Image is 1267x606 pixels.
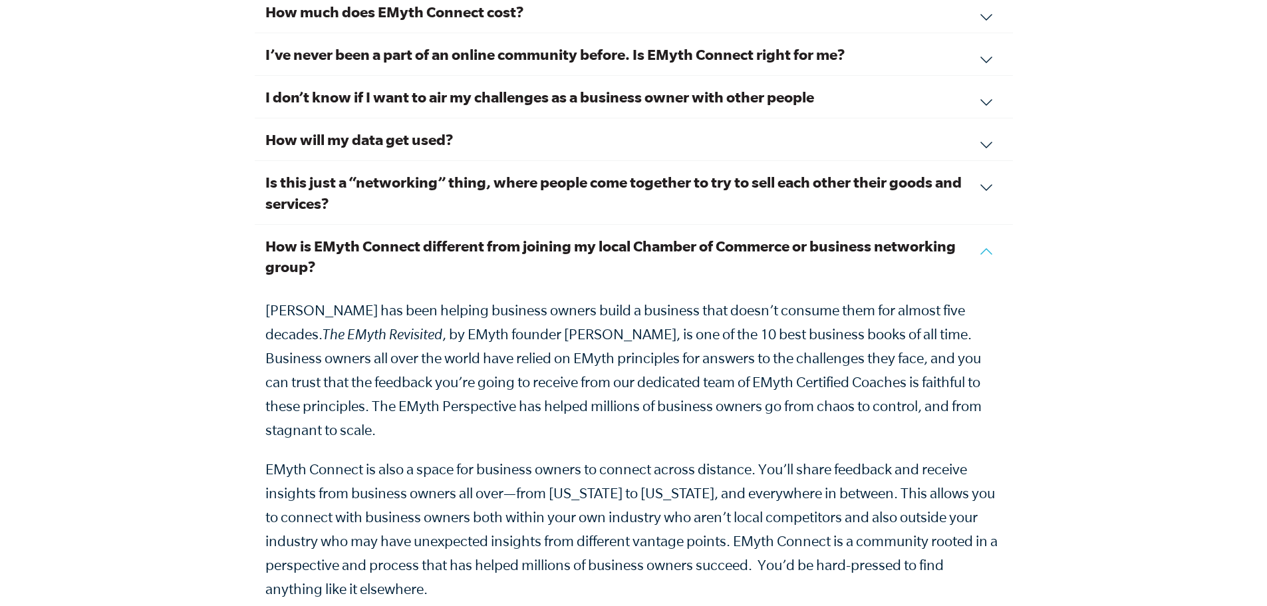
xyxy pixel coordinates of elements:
p: EMyth Connect is also a space for business owners to connect across distance. You’ll share feedba... [265,457,1002,601]
h3: I don’t know if I want to air my challenges as a business owner with other people [265,86,1002,107]
h3: How much does EMyth Connect cost? [265,1,1002,22]
h3: How will my data get used? [265,129,1002,150]
h3: How is EMyth Connect different from joining my local Chamber of Commerce or business networking g... [265,235,1002,277]
h3: I’ve never been a part of an online community before. Is EMyth Connect right for me? [265,44,1002,65]
p: [PERSON_NAME] has been helping business owners build a business that doesn’t consume them for alm... [265,298,1002,442]
h3: Is this just a “networking” thing, where people come together to try to sell each other their goo... [265,172,1002,213]
em: The EMyth Revisited [323,326,442,342]
iframe: Chat Widget [970,510,1267,606]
